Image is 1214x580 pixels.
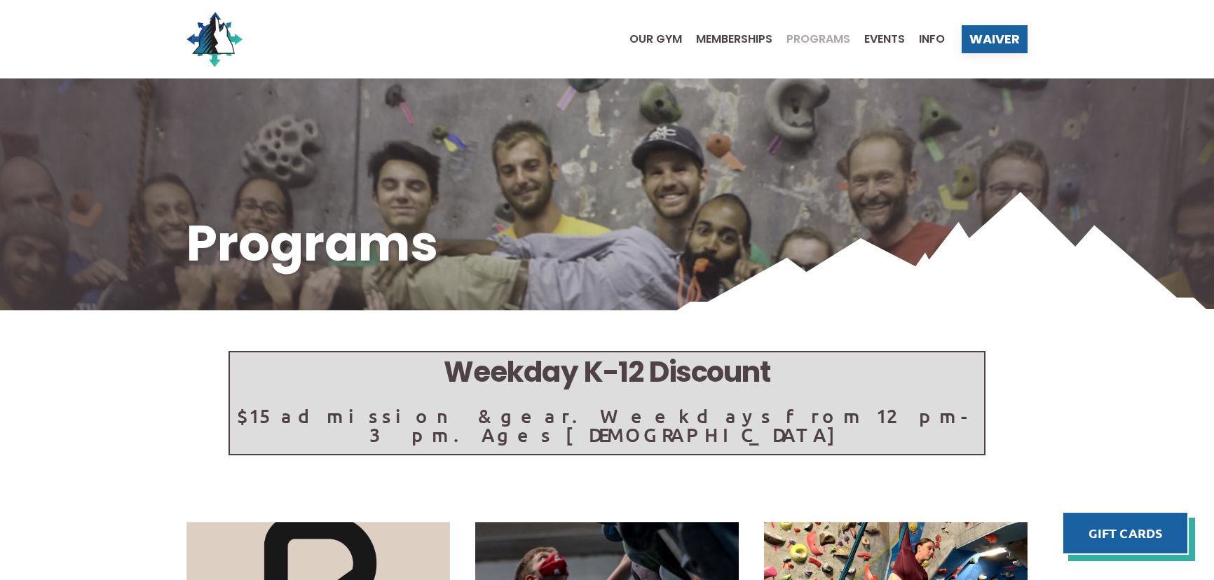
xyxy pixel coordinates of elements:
[230,406,984,444] p: $15 admission & gear. Weekdays from 12pm-3pm. Ages [DEMOGRAPHIC_DATA]
[864,34,905,45] span: Events
[629,34,682,45] span: Our Gym
[682,34,772,45] a: Memberships
[696,34,772,45] span: Memberships
[772,34,850,45] a: Programs
[969,33,1020,46] span: Waiver
[962,25,1028,53] a: Waiver
[615,34,682,45] a: Our Gym
[186,11,243,67] img: North Wall Logo
[905,34,945,45] a: Info
[786,34,850,45] span: Programs
[919,34,945,45] span: Info
[850,34,905,45] a: Events
[230,352,984,392] h5: Weekday K-12 Discount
